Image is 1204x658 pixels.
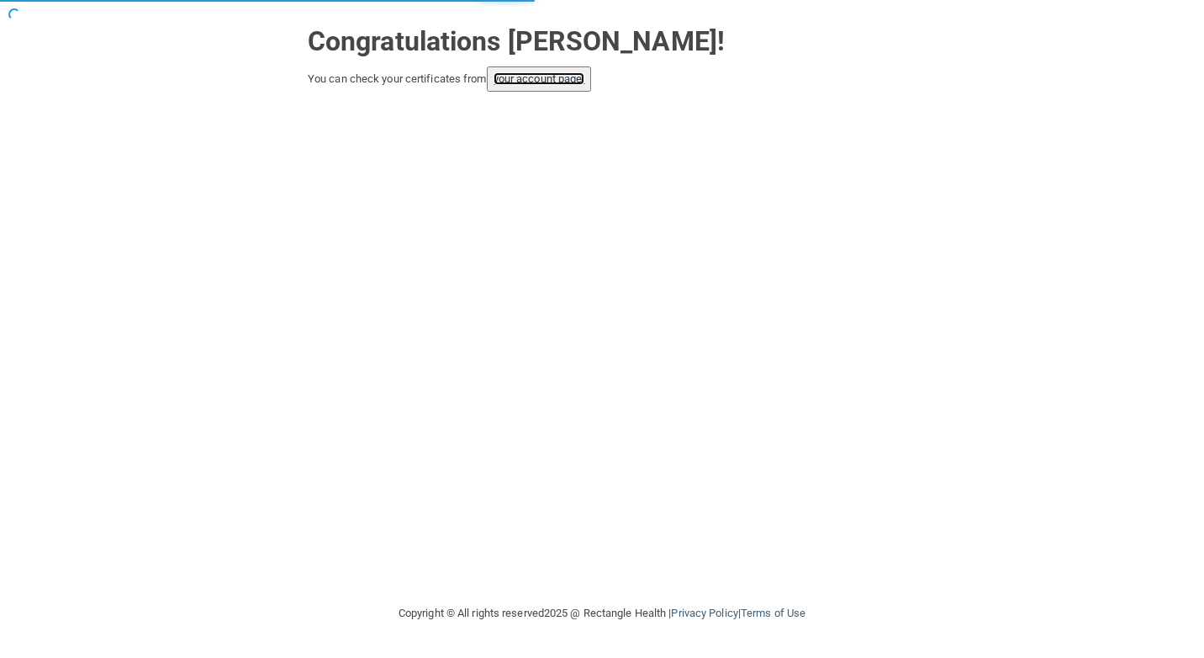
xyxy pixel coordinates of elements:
strong: Congratulations [PERSON_NAME]! [308,25,725,57]
button: your account page! [487,66,592,92]
div: Copyright © All rights reserved 2025 @ Rectangle Health | | [295,586,909,640]
a: your account page! [494,72,585,85]
a: Terms of Use [741,607,805,619]
div: You can check your certificates from [308,66,896,92]
a: Privacy Policy [671,607,737,619]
